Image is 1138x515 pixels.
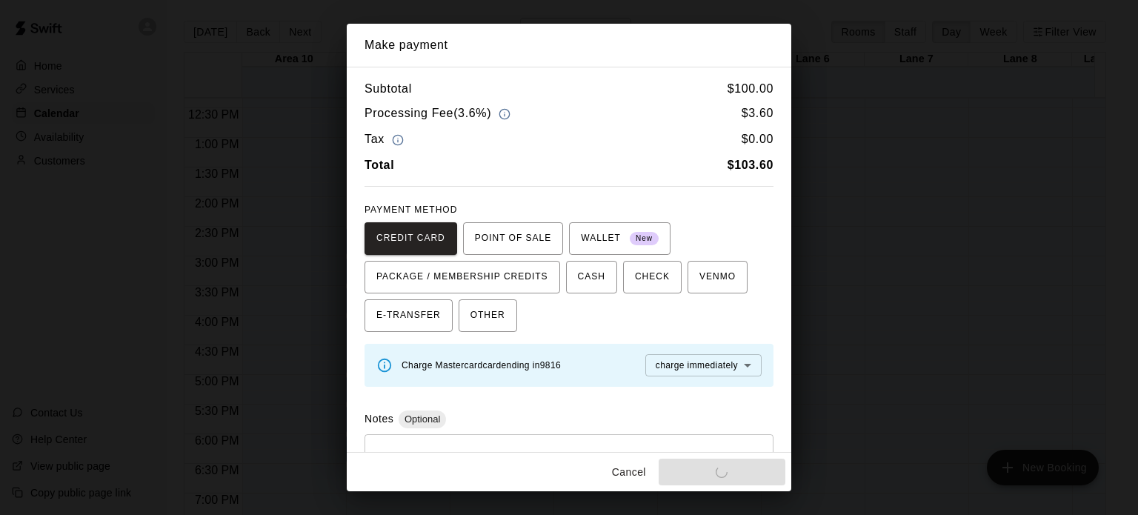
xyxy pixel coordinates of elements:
[365,159,394,171] b: Total
[399,413,446,425] span: Optional
[470,304,505,328] span: OTHER
[365,222,457,255] button: CREDIT CARD
[347,24,791,67] h2: Make payment
[376,304,441,328] span: E-TRANSFER
[623,261,682,293] button: CHECK
[566,261,617,293] button: CASH
[463,222,563,255] button: POINT OF SALE
[475,227,551,250] span: POINT OF SALE
[569,222,671,255] button: WALLET New
[635,265,670,289] span: CHECK
[365,79,412,99] h6: Subtotal
[728,79,773,99] h6: $ 100.00
[365,104,514,124] h6: Processing Fee ( 3.6% )
[365,130,407,150] h6: Tax
[605,459,653,486] button: Cancel
[402,360,561,371] span: Charge Mastercard card ending in 9816
[365,205,457,215] span: PAYMENT METHOD
[365,261,560,293] button: PACKAGE / MEMBERSHIP CREDITS
[630,229,659,249] span: New
[581,227,659,250] span: WALLET
[656,360,738,371] span: charge immediately
[459,299,517,332] button: OTHER
[742,130,773,150] h6: $ 0.00
[365,413,393,425] label: Notes
[365,299,453,332] button: E-TRANSFER
[578,265,605,289] span: CASH
[376,265,548,289] span: PACKAGE / MEMBERSHIP CREDITS
[742,104,773,124] h6: $ 3.60
[699,265,736,289] span: VENMO
[688,261,748,293] button: VENMO
[376,227,445,250] span: CREDIT CARD
[728,159,773,171] b: $ 103.60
